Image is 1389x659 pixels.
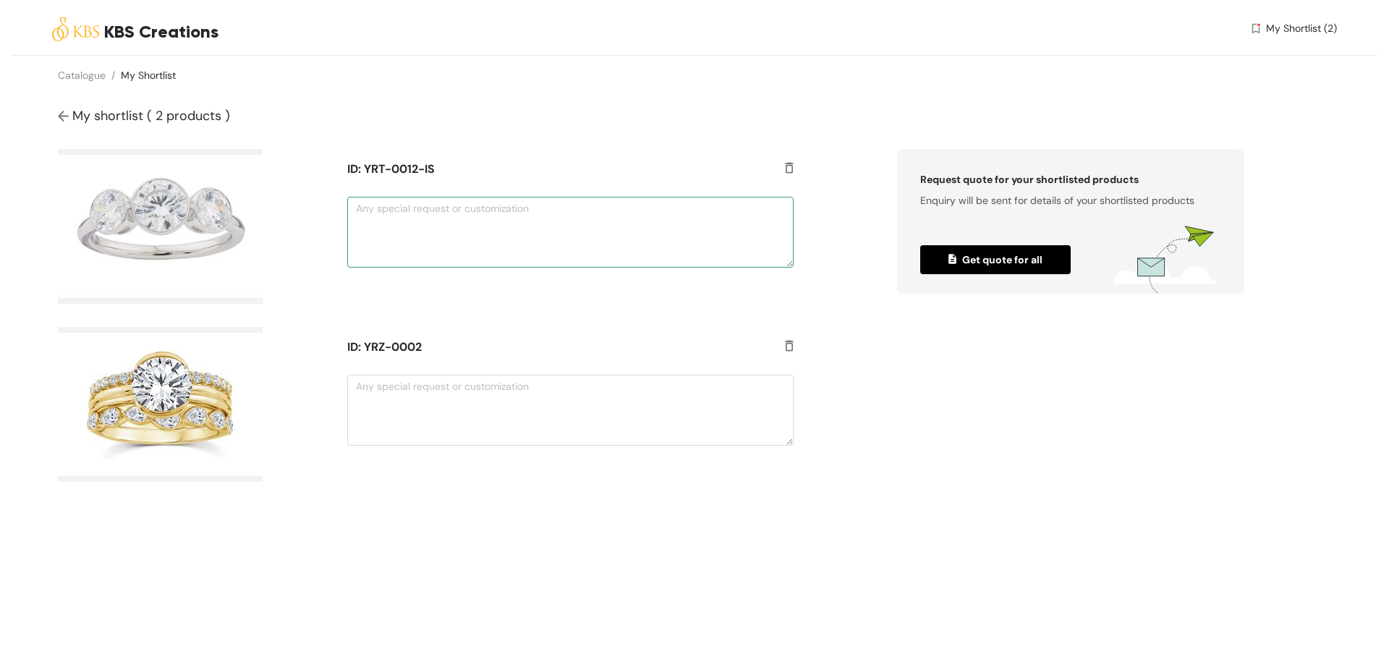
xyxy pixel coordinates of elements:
[347,339,756,356] h5: ID: YRZ-0002
[920,172,1221,187] div: Request quote for your shortlisted products
[58,149,263,304] img: product-img
[58,69,106,82] a: Catalogue
[1266,21,1337,36] span: My Shortlist (2)
[920,187,1221,208] div: Enquiry will be sent for details of your shortlisted products
[1113,226,1221,294] img: wishlists
[347,161,756,178] h5: ID: YRT-0012-IS
[58,109,72,124] img: Go back
[52,6,99,53] img: Buyer Portal
[104,19,218,45] span: KBS Creations
[72,107,230,124] span: My shortlist ( 2 products )
[1249,21,1262,36] img: wishlist
[58,327,263,482] img: product-img
[948,254,962,267] img: quoted
[785,340,794,354] img: delete
[948,252,1042,268] span: Get quote for all
[111,69,115,82] span: /
[920,245,1071,274] button: quotedGet quote for all
[785,162,794,177] img: delete
[121,69,176,82] a: My Shortlist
